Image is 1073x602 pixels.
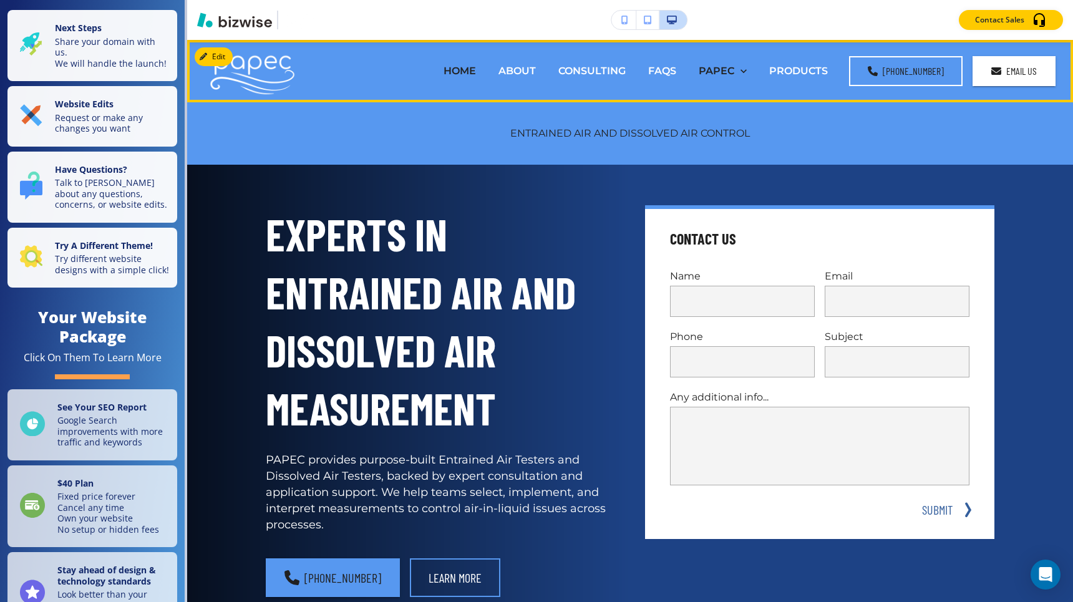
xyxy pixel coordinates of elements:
[7,86,177,147] button: Website EditsRequest or make any changes you want
[55,98,114,110] strong: Website Edits
[917,500,957,519] button: SUBMIT
[195,47,233,66] button: Edit
[55,163,127,175] strong: Have Questions?
[498,64,536,78] p: ABOUT
[7,389,177,460] a: See Your SEO ReportGoogle Search improvements with more traffic and keywords
[670,269,815,283] p: Name
[558,64,626,78] p: CONSULTING
[7,152,177,223] button: Have Questions?Talk to [PERSON_NAME] about any questions, concerns, or website edits.
[197,12,272,27] img: Bizwise Logo
[55,112,170,134] p: Request or make any changes you want
[959,10,1063,30] button: Contact Sales
[266,558,400,597] a: [PHONE_NUMBER]
[7,228,177,288] button: Try A Different Theme!Try different website designs with a simple click!
[55,177,170,210] p: Talk to [PERSON_NAME] about any questions, concerns, or website edits.
[975,14,1024,26] p: Contact Sales
[769,64,828,78] p: PRODUCTS
[849,56,963,86] a: [PHONE_NUMBER]
[670,229,736,249] h4: Contact Us
[24,351,162,364] div: Click On Them To Learn More
[57,401,147,413] strong: See Your SEO Report
[1031,560,1061,590] div: Open Intercom Messenger
[699,64,734,78] p: PAPEC
[55,253,170,275] p: Try different website designs with a simple click!
[670,329,815,344] p: Phone
[206,44,299,97] img: PAPEC
[7,10,177,81] button: Next StepsShare your domain with us.We will handle the launch!
[55,36,170,69] p: Share your domain with us. We will handle the launch!
[55,22,102,34] strong: Next Steps
[283,11,317,29] img: Your Logo
[410,558,500,597] button: Learn More
[57,477,94,489] strong: $ 40 Plan
[7,465,177,548] a: $40 PlanFixed price foreverCancel any timeOwn your websiteNo setup or hidden fees
[444,64,476,78] p: HOME
[670,390,969,404] p: Any additional info...
[57,564,156,587] strong: Stay ahead of design & technology standards
[825,269,969,283] p: Email
[648,64,676,78] p: FAQS
[266,452,615,533] p: PAPEC provides purpose-built Entrained Air Testers and Dissolved Air Testers, backed by expert co...
[55,240,153,251] strong: Try A Different Theme!
[973,56,1056,86] a: Email Us
[825,329,969,344] p: Subject
[7,308,177,346] h4: Your Website Package
[57,415,170,448] p: Google Search improvements with more traffic and keywords
[266,205,615,437] h1: Experts in Entrained Air and Dissolved Air Measurement
[57,491,159,535] p: Fixed price forever Cancel any time Own your website No setup or hidden fees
